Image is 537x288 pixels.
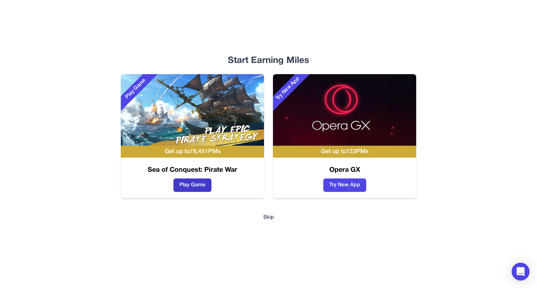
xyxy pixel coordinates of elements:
[121,146,264,158] div: Get up to 78,451 PMs
[121,74,264,146] img: 75fe42d1-c1a6-4a8c-8630-7b3dc285bdf3.jpg
[273,165,416,175] h3: Opera GX
[121,165,264,175] h3: Sea of Conquest: Pirate War
[264,65,311,112] div: Try New App
[112,65,159,112] div: Play Game
[323,178,366,192] button: Try New App
[263,214,274,221] button: Skip
[512,263,530,281] div: Open Intercom Messenger
[273,74,416,146] img: 87ef8a01-ce4a-4a8e-a49b-e11f102f1b08.webp
[173,178,211,192] button: Play Game
[273,146,416,158] div: Get up to 123 PMs
[42,55,495,67] div: Start Earning Miles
